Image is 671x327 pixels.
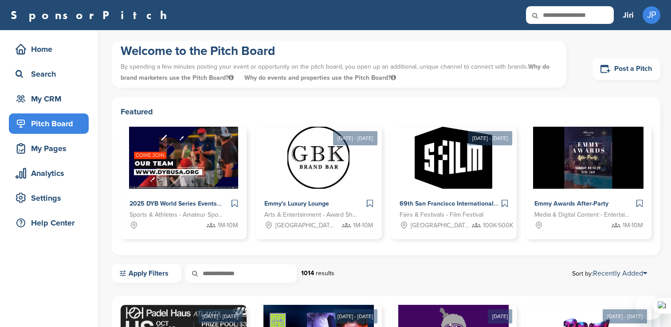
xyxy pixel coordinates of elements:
h1: Welcome to the Pitch Board [121,43,557,59]
span: 69th San Francisco International Film Festival [400,200,532,207]
a: Jiri [623,5,634,25]
a: Analytics [9,163,89,183]
div: My Pages [13,140,89,156]
iframe: Tlačítko pro spuštění okna posílání zpráv [636,292,664,320]
img: Sponsorpitch & [287,127,349,189]
a: Home [9,39,89,59]
span: Fairs & Festivals - Film Festival [400,210,483,220]
span: 1M-10M [623,221,643,230]
div: My CRM [13,91,89,107]
a: Pitch Board [9,113,89,134]
span: 100K-500K [483,221,513,230]
div: [DATE] [488,309,512,323]
img: Sponsorpitch & [129,127,239,189]
span: Arts & Entertainment - Award Show [264,210,359,220]
div: [DATE] - [DATE] [468,131,512,145]
div: Pitch Board [13,116,89,132]
a: [DATE] - [DATE] Sponsorpitch & 69th San Francisco International Film Festival Fairs & Festivals -... [391,113,517,239]
a: My Pages [9,138,89,159]
div: Settings [13,190,89,206]
div: Home [13,41,89,57]
span: JP [643,6,660,24]
div: [DATE] - [DATE] [333,131,377,145]
a: Search [9,64,89,84]
a: Sponsorpitch & 2025 DYB World Series Events Sports & Athletes - Amateur Sports Leagues 1M-10M [121,127,247,239]
div: Help Center [13,215,89,231]
span: Sort by: [572,270,647,277]
span: Media & Digital Content - Entertainment [534,210,629,220]
span: Sports & Athletes - Amateur Sports Leagues [129,210,224,220]
span: Emmy Awards After-Party [534,200,608,207]
div: [DATE] - [DATE] [603,309,647,323]
div: [DATE] - [DATE] [333,309,377,323]
strong: 1014 [301,269,314,277]
span: [GEOGRAPHIC_DATA], [GEOGRAPHIC_DATA] [275,221,335,230]
a: Apply Filters [112,264,181,283]
img: Sponsorpitch & [415,127,492,189]
a: My CRM [9,89,89,109]
a: Sponsorpitch & Emmy Awards After-Party Media & Digital Content - Entertainment 1M-10M [526,127,651,239]
span: 1M-10M [218,221,238,230]
a: Post a Pitch [593,58,660,80]
div: Analytics [13,165,89,181]
span: 1M-10M [353,221,373,230]
a: Recently Added [593,269,647,278]
h2: Featured [121,105,651,118]
div: [DATE] - [DATE] [198,309,243,323]
span: Why do events and properties use the Pitch Board? [244,74,396,82]
h3: Jiri [623,9,634,21]
a: Help Center [9,213,89,233]
img: Sponsorpitch & [533,127,644,189]
a: Settings [9,188,89,208]
div: Search [13,66,89,82]
span: results [316,269,334,277]
span: Emmy's Luxury Lounge [264,200,329,207]
span: [GEOGRAPHIC_DATA], [GEOGRAPHIC_DATA] [411,221,470,230]
a: [DATE] - [DATE] Sponsorpitch & Emmy's Luxury Lounge Arts & Entertainment - Award Show [GEOGRAPHIC... [255,113,381,239]
p: By spending a few minutes posting your event or opportunity on the pitch board, you open up an ad... [121,59,557,86]
span: 2025 DYB World Series Events [129,200,217,207]
a: SponsorPitch [11,9,173,21]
